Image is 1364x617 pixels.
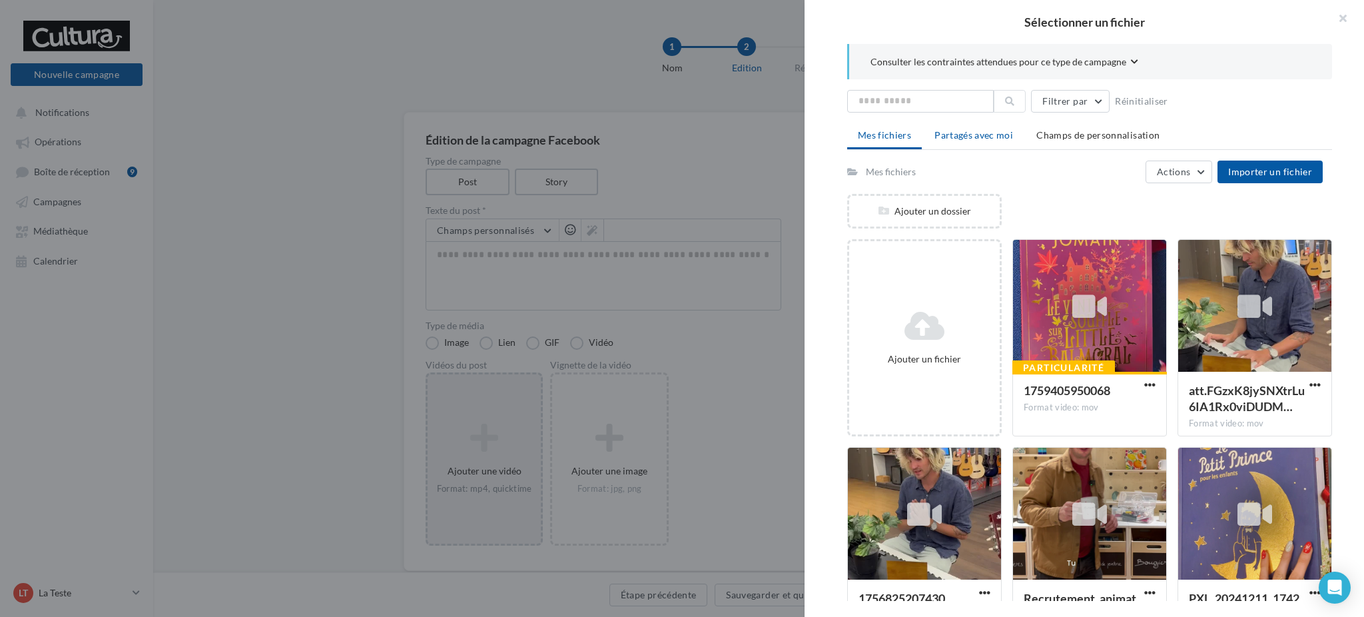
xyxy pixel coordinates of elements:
[1157,166,1190,177] span: Actions
[1319,572,1351,604] div: Open Intercom Messenger
[1110,93,1174,109] button: Réinitialiser
[1217,161,1323,183] button: Importer un fichier
[858,591,945,606] span: 1756825207430
[1031,90,1110,113] button: Filtrer par
[1024,402,1156,414] div: Format video: mov
[858,129,911,141] span: Mes fichiers
[1036,129,1160,141] span: Champs de personnalisation
[1024,383,1110,398] span: 1759405950068
[1228,166,1312,177] span: Importer un fichier
[870,55,1126,69] span: Consulter les contraintes attendues pour ce type de campagne
[866,165,916,179] div: Mes fichiers
[826,16,1343,28] h2: Sélectionner un fichier
[934,129,1013,141] span: Partagés avec moi
[849,205,1000,218] div: Ajouter un dossier
[1189,383,1305,414] span: att.FGzxK8jySNXtrLu6IA1Rx0viDUDMvCLm0bT8ThxK9w4
[1012,360,1115,375] div: Particularité
[1189,418,1321,430] div: Format video: mov
[870,55,1138,71] button: Consulter les contraintes attendues pour ce type de campagne
[854,352,994,366] div: Ajouter un fichier
[1146,161,1212,183] button: Actions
